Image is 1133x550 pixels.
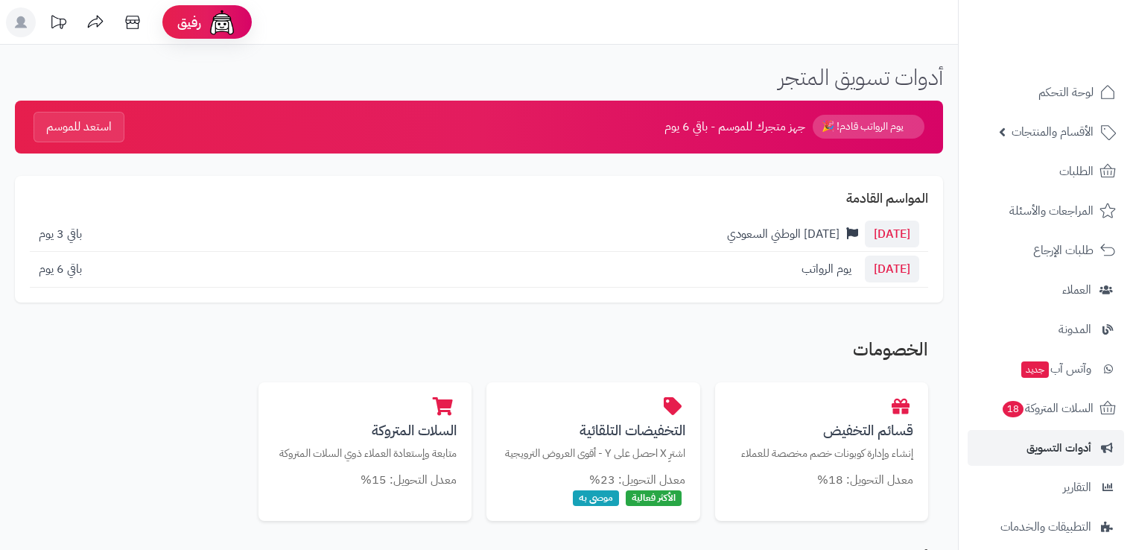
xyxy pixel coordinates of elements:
h3: التخفيضات التلقائية [501,423,685,438]
span: [DATE] [865,221,919,247]
p: إنشاء وإدارة كوبونات خصم مخصصة للعملاء [730,446,914,461]
a: السلات المتروكةمتابعة وإستعادة العملاء ذوي السلات المتروكة معدل التحويل: 15% [258,382,472,505]
span: الطلبات [1059,161,1094,182]
span: وآتس آب [1020,358,1091,379]
span: باقي 6 يوم [39,260,82,278]
p: اشترِ X احصل على Y - أقوى العروض الترويجية [501,446,685,461]
h1: أدوات تسويق المتجر [778,65,943,89]
a: لوحة التحكم [968,75,1124,110]
button: استعد للموسم [34,112,124,142]
h3: قسائم التخفيض [730,423,914,438]
span: باقي 3 يوم [39,225,82,243]
h3: السلات المتروكة [273,423,457,438]
a: التخفيضات التلقائيةاشترِ X احصل على Y - أقوى العروض الترويجية معدل التحويل: 23% الأكثر فعالية موص... [486,382,700,521]
span: 18 [1003,401,1023,417]
a: المراجعات والأسئلة [968,193,1124,229]
span: لوحة التحكم [1038,82,1094,103]
span: أدوات التسويق [1026,437,1091,458]
span: موصى به [573,490,619,506]
img: logo-2.png [1032,39,1119,71]
h2: المواسم القادمة [30,191,928,206]
span: جهز متجرك للموسم - باقي 6 يوم [664,118,805,136]
a: طلبات الإرجاع [968,233,1124,268]
small: معدل التحويل: 23% [589,471,685,489]
span: الأكثر فعالية [626,490,682,506]
span: الأقسام والمنتجات [1012,121,1094,142]
a: وآتس آبجديد [968,351,1124,387]
span: رفيق [177,13,201,31]
span: السلات المتروكة [1001,398,1094,419]
a: السلات المتروكة18 [968,391,1124,426]
img: ai-face.png [207,7,237,37]
a: قسائم التخفيضإنشاء وإدارة كوبونات خصم مخصصة للعملاء معدل التحويل: 18% [715,382,929,505]
p: متابعة وإستعادة العملاء ذوي السلات المتروكة [273,446,457,461]
a: تحديثات المنصة [39,7,77,41]
span: التطبيقات والخدمات [1000,516,1091,537]
span: يوم الرواتب [802,260,851,278]
a: التطبيقات والخدمات [968,509,1124,545]
span: [DATE] [865,256,919,282]
span: يوم الرواتب قادم! 🎉 [813,115,924,139]
span: المدونة [1059,319,1091,340]
h2: الخصومات [30,340,928,367]
a: أدوات التسويق [968,430,1124,466]
span: جديد [1021,361,1049,378]
small: معدل التحويل: 15% [361,471,457,489]
a: العملاء [968,272,1124,308]
span: العملاء [1062,279,1091,300]
a: المدونة [968,312,1124,347]
span: طلبات الإرجاع [1033,240,1094,261]
span: التقارير [1063,477,1091,498]
a: الطلبات [968,154,1124,189]
a: التقارير [968,470,1124,505]
small: معدل التحويل: 18% [817,471,913,489]
span: المراجعات والأسئلة [1009,200,1094,221]
span: [DATE] الوطني السعودي [727,225,840,243]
